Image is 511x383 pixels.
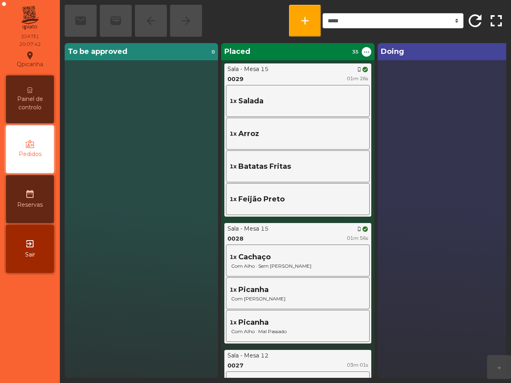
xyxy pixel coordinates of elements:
[230,97,237,105] span: 1x
[238,252,271,263] span: Cachaço
[299,14,311,27] span: add
[19,41,41,48] div: 20:07:42
[25,251,35,259] span: Sair
[487,355,511,379] button: arrow_forward
[230,318,237,327] span: 1x
[228,75,244,83] div: 0029
[25,51,35,60] i: location_on
[465,11,485,30] span: refresh
[228,235,244,243] div: 0028
[17,49,43,69] div: Qpicanha
[230,295,366,302] span: Com [PERSON_NAME]
[25,239,35,249] i: exit_to_app
[19,150,42,158] span: Pedidos
[486,5,506,37] button: fullscreen
[228,65,242,73] div: Sala -
[347,362,368,368] span: 03m 01s
[230,195,237,203] span: 1x
[228,361,244,370] div: 0027
[238,128,259,139] span: Arroz
[20,4,40,32] img: qpiato
[238,284,269,295] span: Picanha
[8,95,52,112] span: Painel de controlo
[238,317,269,328] span: Picanha
[228,225,242,233] div: Sala -
[17,201,43,209] span: Reservas
[357,227,362,231] span: phone_iphone
[230,162,237,171] span: 1x
[25,189,35,199] i: date_range
[212,48,215,55] span: 0
[347,235,368,241] span: 01m 56s
[347,75,368,81] span: 01m 26s
[238,194,285,205] span: Feijão Preto
[497,365,501,370] span: arrow_forward
[230,263,366,270] span: Com Alho · Sem [PERSON_NAME]
[352,48,358,55] span: 35
[244,225,269,233] div: Mesa 15
[22,33,38,40] div: [DATE]
[362,47,371,57] button: ...
[228,351,242,360] div: Sala -
[381,46,404,57] span: Doing
[244,65,269,73] div: Mesa 15
[230,130,237,138] span: 1x
[230,253,237,261] span: 1x
[357,67,362,72] span: phone_iphone
[487,11,506,30] span: fullscreen
[68,46,127,57] span: To be approved
[289,5,321,37] button: add
[465,5,485,37] button: refresh
[224,46,250,57] span: Placed
[238,96,263,107] span: Salada
[244,351,269,360] div: Mesa 12
[230,328,366,335] span: Com Alho · Mal Passado
[230,286,237,294] span: 1x
[238,161,291,172] span: Batatas Fritas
